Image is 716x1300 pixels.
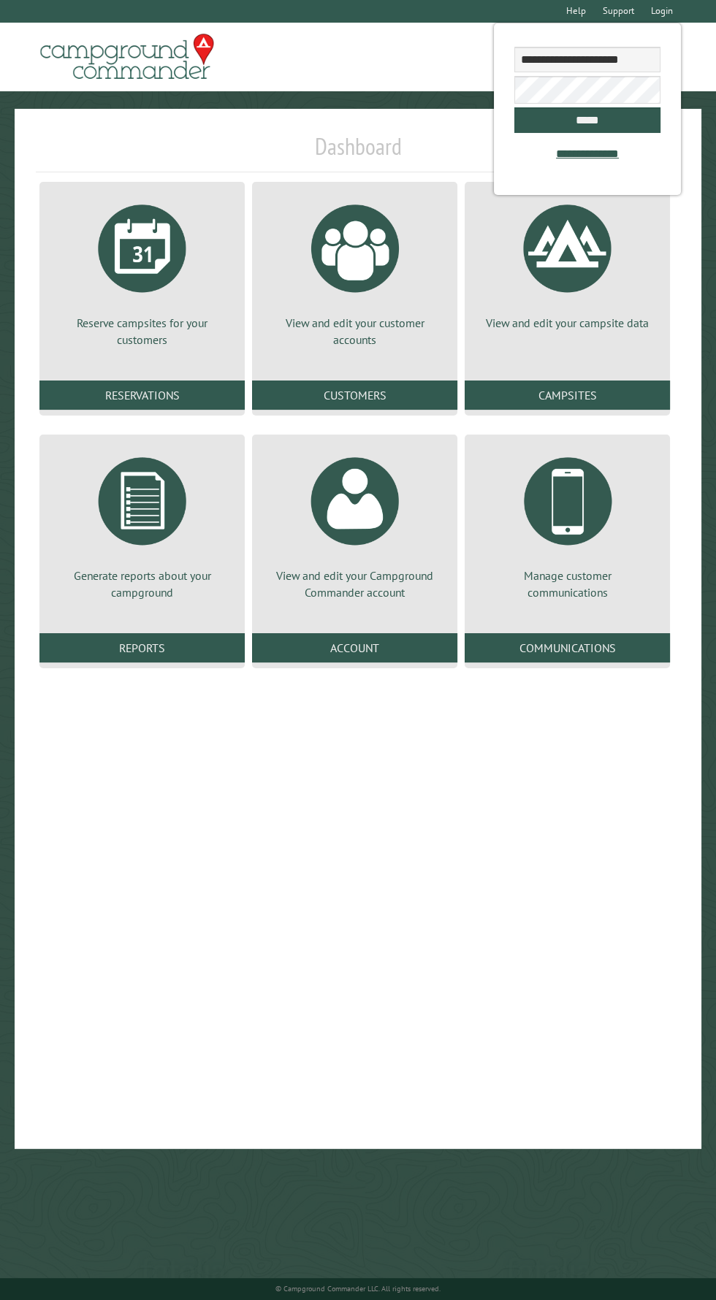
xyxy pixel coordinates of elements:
[482,446,652,600] a: Manage customer communications
[270,567,440,600] p: View and edit your Campground Commander account
[39,381,245,410] a: Reservations
[36,132,680,172] h1: Dashboard
[57,567,227,600] p: Generate reports about your campground
[270,315,440,348] p: View and edit your customer accounts
[57,315,227,348] p: Reserve campsites for your customers
[482,567,652,600] p: Manage customer communications
[465,633,670,662] a: Communications
[36,28,218,85] img: Campground Commander
[482,315,652,331] p: View and edit your campsite data
[465,381,670,410] a: Campsites
[57,194,227,348] a: Reserve campsites for your customers
[275,1284,441,1293] small: © Campground Commander LLC. All rights reserved.
[57,446,227,600] a: Generate reports about your campground
[39,633,245,662] a: Reports
[270,194,440,348] a: View and edit your customer accounts
[482,194,652,331] a: View and edit your campsite data
[252,633,457,662] a: Account
[252,381,457,410] a: Customers
[270,446,440,600] a: View and edit your Campground Commander account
